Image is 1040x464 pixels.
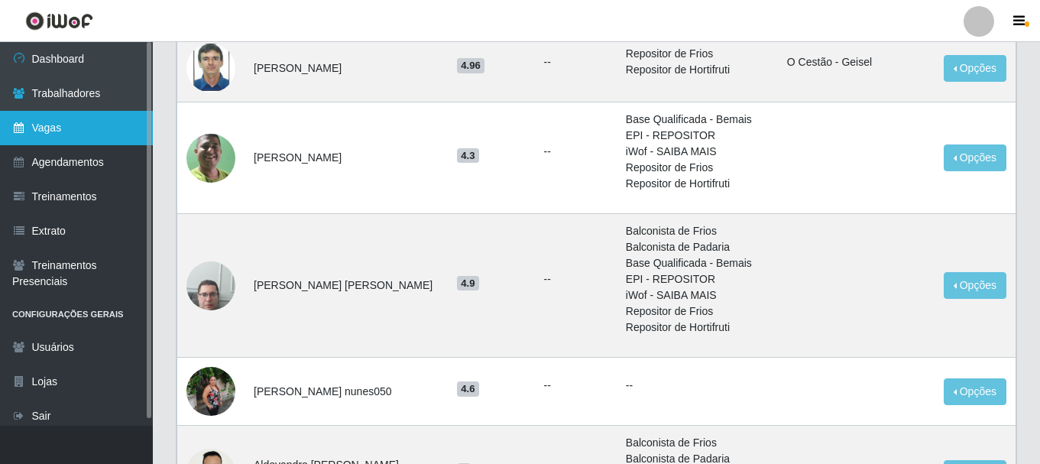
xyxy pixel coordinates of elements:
[457,381,479,397] span: 4.6
[186,359,235,423] img: 1689292671123.jpeg
[626,223,769,239] li: Balconista de Frios
[626,255,769,271] li: Base Qualificada - Bemais
[626,46,769,62] li: Repositor de Frios
[626,271,769,287] li: EPI - REPOSITOR
[626,303,769,320] li: Repositor de Frios
[626,62,769,78] li: Repositor de Hortifruti
[245,34,448,102] td: [PERSON_NAME]
[944,272,1006,299] button: Opções
[245,102,448,214] td: [PERSON_NAME]
[626,176,769,192] li: Repositor de Hortifruti
[787,54,925,70] li: O Cestão - Geisel
[626,320,769,336] li: Repositor de Hortifruti
[186,253,235,318] img: 1689863603834.jpeg
[544,271,607,287] ul: --
[944,55,1006,82] button: Opções
[245,214,448,358] td: [PERSON_NAME] [PERSON_NAME]
[626,435,769,451] li: Balconista de Frios
[626,144,769,160] li: iWof - SAIBA MAIS
[626,239,769,255] li: Balconista de Padaria
[544,144,607,160] ul: --
[626,378,769,394] p: --
[25,11,93,31] img: CoreUI Logo
[944,378,1006,405] button: Opções
[626,160,769,176] li: Repositor de Frios
[457,148,479,164] span: 4.3
[544,54,607,70] ul: --
[626,112,769,128] li: Base Qualificada - Bemais
[186,103,235,212] img: 1722973845871.jpeg
[457,58,484,73] span: 4.96
[457,276,479,291] span: 4.9
[186,37,235,99] img: 1685545063644.jpeg
[626,128,769,144] li: EPI - REPOSITOR
[944,144,1006,171] button: Opções
[626,287,769,303] li: iWof - SAIBA MAIS
[245,358,448,426] td: [PERSON_NAME] nunes050
[544,378,607,394] ul: --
